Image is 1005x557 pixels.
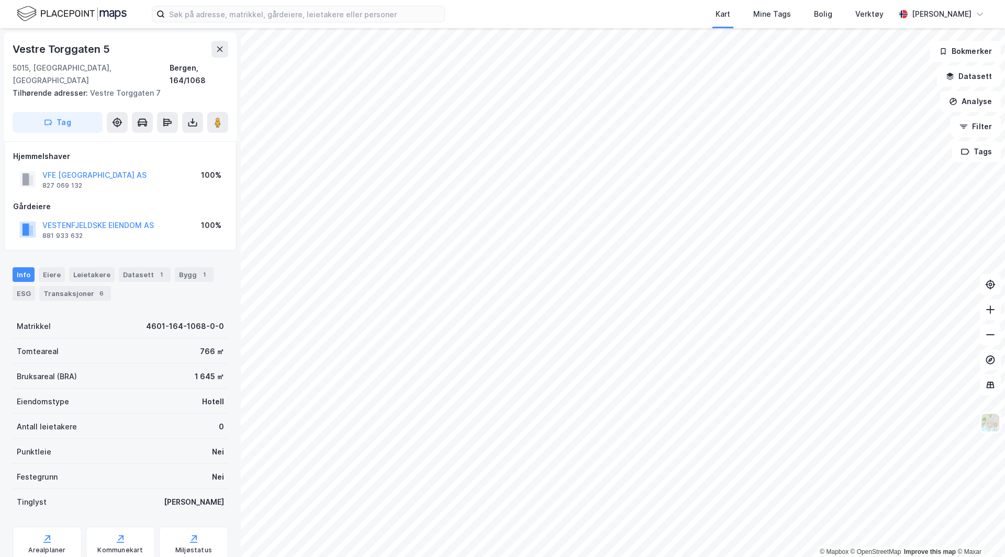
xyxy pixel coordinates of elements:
div: Miljøstatus [175,546,212,554]
div: Verktøy [855,8,884,20]
div: Kontrollprogram for chat [953,507,1005,557]
div: 0 [219,420,224,433]
div: 1 [199,269,209,280]
img: Z [980,413,1000,433]
div: Nei [212,446,224,458]
div: Festegrunn [17,471,58,483]
div: Tinglyst [17,496,47,508]
button: Bokmerker [930,41,1001,62]
div: Bruksareal (BRA) [17,370,77,383]
button: Filter [951,116,1001,137]
button: Tags [952,141,1001,162]
div: Eiendomstype [17,395,69,408]
button: Analyse [940,91,1001,112]
input: Søk på adresse, matrikkel, gårdeiere, leietakere eller personer [165,6,444,22]
div: Nei [212,471,224,483]
div: Bolig [814,8,832,20]
div: 100% [201,219,221,232]
div: 4601-164-1068-0-0 [146,320,224,333]
div: Hjemmelshaver [13,150,228,163]
div: Kart [716,8,730,20]
div: Leietakere [69,267,115,282]
div: Mine Tags [753,8,791,20]
div: Vestre Torggaten 7 [13,87,220,99]
div: Hotell [202,395,224,408]
div: 1 [156,269,166,280]
div: Transaksjoner [39,286,111,301]
div: 6 [96,288,107,299]
div: Datasett [119,267,171,282]
div: Arealplaner [28,546,65,554]
a: Mapbox [820,548,848,555]
button: Tag [13,112,103,133]
a: OpenStreetMap [851,548,901,555]
div: [PERSON_NAME] [164,496,224,508]
div: ESG [13,286,35,301]
div: Eiere [39,267,65,282]
div: Vestre Torggaten 5 [13,41,111,58]
img: logo.f888ab2527a4732fd821a326f86c7f29.svg [17,5,127,23]
div: Matrikkel [17,320,51,333]
div: Bygg [175,267,214,282]
a: Improve this map [904,548,956,555]
div: Gårdeiere [13,200,228,213]
div: [PERSON_NAME] [912,8,971,20]
div: 1 645 ㎡ [195,370,224,383]
span: Tilhørende adresser: [13,88,90,97]
div: Punktleie [17,446,51,458]
div: 827 069 132 [42,181,82,190]
div: 100% [201,169,221,181]
iframe: Chat Widget [953,507,1005,557]
div: Antall leietakere [17,420,77,433]
div: 881 933 632 [42,232,83,240]
div: Info [13,267,35,282]
div: Kommunekart [97,546,143,554]
div: 5015, [GEOGRAPHIC_DATA], [GEOGRAPHIC_DATA] [13,62,170,87]
div: 766 ㎡ [200,345,224,358]
div: Tomteareal [17,345,59,358]
div: Bergen, 164/1068 [170,62,228,87]
button: Datasett [937,66,1001,87]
